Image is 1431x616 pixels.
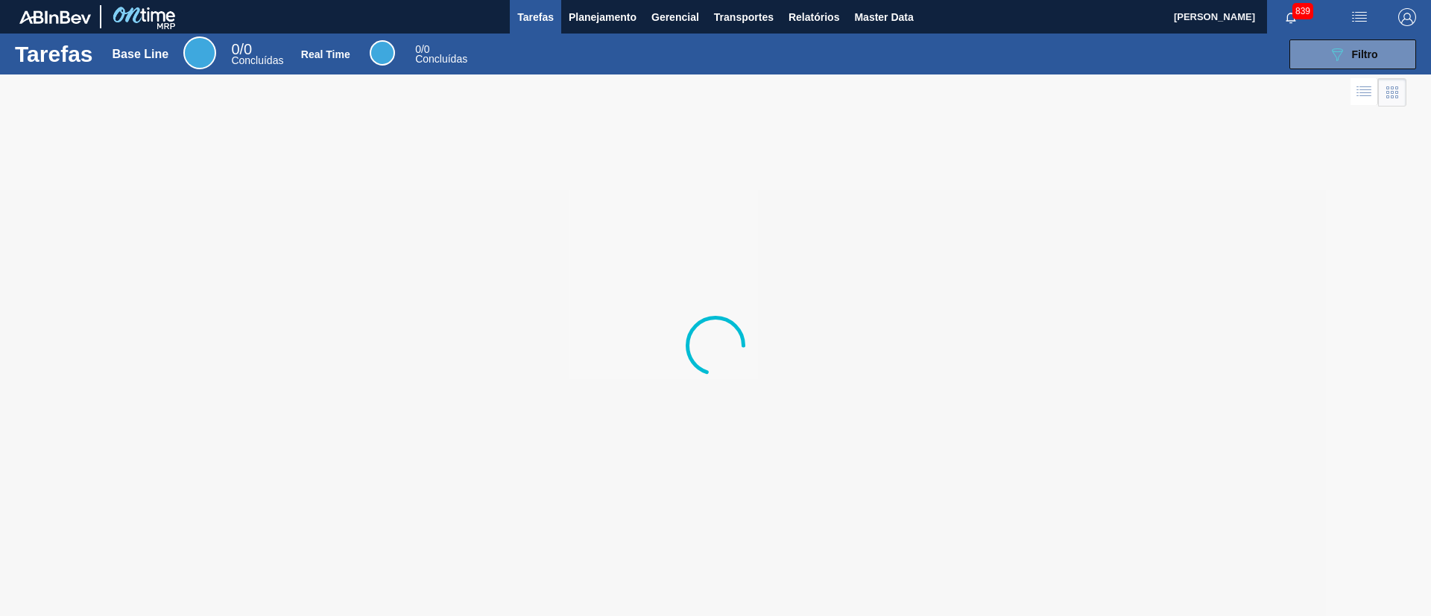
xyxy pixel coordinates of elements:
[15,45,93,63] h1: Tarefas
[1351,8,1368,26] img: userActions
[231,43,283,66] div: Base Line
[1352,48,1378,60] span: Filtro
[854,8,913,26] span: Master Data
[569,8,636,26] span: Planejamento
[1398,8,1416,26] img: Logout
[301,48,350,60] div: Real Time
[714,8,774,26] span: Transportes
[231,41,252,57] span: / 0
[1267,7,1315,28] button: Notificações
[19,10,91,24] img: TNhmsLtSVTkK8tSr43FrP2fwEKptu5GPRR3wAAAABJRU5ErkJggg==
[415,43,429,55] span: / 0
[1289,39,1416,69] button: Filtro
[183,36,216,69] div: Base Line
[1292,3,1313,19] span: 839
[231,41,239,57] span: 0
[517,8,554,26] span: Tarefas
[789,8,839,26] span: Relatórios
[370,40,395,66] div: Real Time
[651,8,699,26] span: Gerencial
[415,45,467,64] div: Real Time
[231,54,283,66] span: Concluídas
[415,43,421,55] span: 0
[415,53,467,65] span: Concluídas
[113,48,169,61] div: Base Line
